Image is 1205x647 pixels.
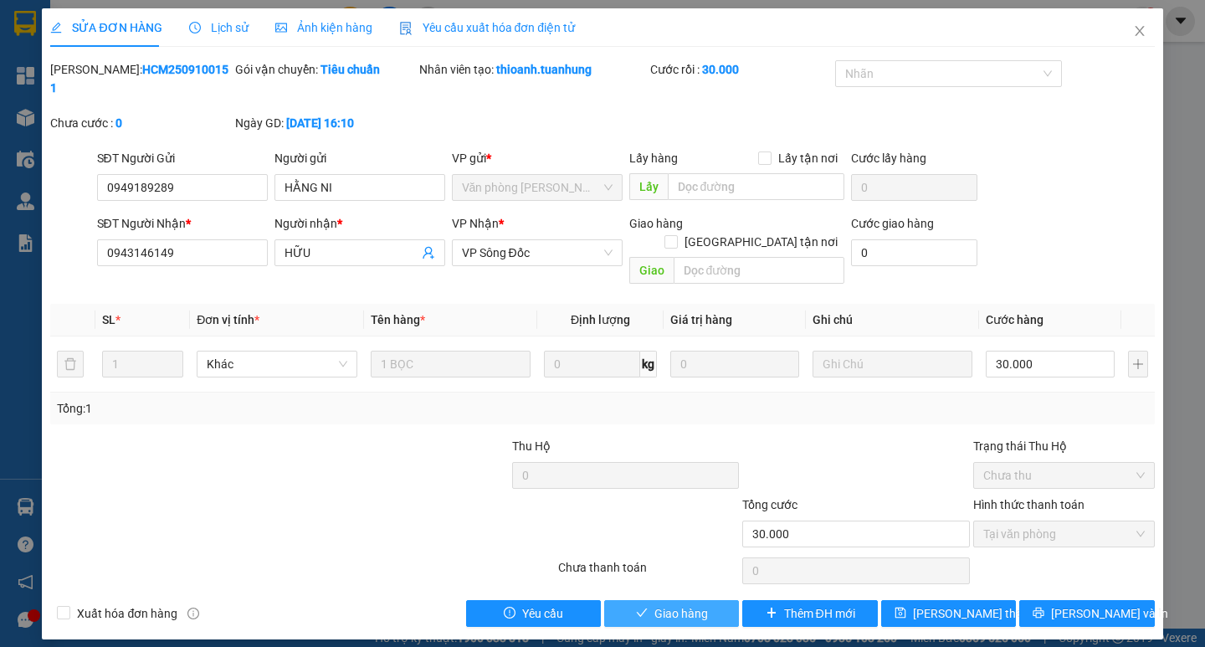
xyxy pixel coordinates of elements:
button: plusThêm ĐH mới [742,600,877,627]
button: exclamation-circleYêu cầu [466,600,601,627]
b: 30.000 [702,63,739,76]
span: Cước hàng [986,313,1043,326]
span: SL [102,313,115,326]
span: Giá trị hàng [670,313,732,326]
span: SỬA ĐƠN HÀNG [50,21,162,34]
input: Dọc đường [668,173,844,200]
span: Giao [629,257,674,284]
div: Chưa cước : [50,114,232,132]
span: VP Nhận [452,217,499,230]
span: Yêu cầu xuất hóa đơn điện tử [399,21,576,34]
span: Tổng cước [742,498,797,511]
div: Chưa thanh toán [556,558,741,588]
span: Lấy hàng [629,151,678,165]
button: printer[PERSON_NAME] và In [1019,600,1154,627]
div: Gói vận chuyển: [235,60,417,79]
button: delete [57,351,84,377]
label: Cước giao hàng [851,217,934,230]
th: Ghi chú [806,304,979,336]
button: checkGiao hàng [604,600,739,627]
span: Giao hàng [654,604,708,623]
span: Giao hàng [629,217,683,230]
span: [PERSON_NAME] và In [1051,604,1168,623]
span: Định lượng [571,313,630,326]
label: Cước lấy hàng [851,151,926,165]
div: Trạng thái Thu Hộ [973,437,1155,455]
span: printer [1033,607,1044,620]
span: plus [766,607,777,620]
span: Yêu cầu [522,604,563,623]
span: check [636,607,648,620]
span: clock-circle [189,22,201,33]
span: Lấy tận nơi [772,149,844,167]
span: Thu Hộ [512,439,551,453]
b: thioanh.tuanhung [496,63,592,76]
div: VP gửi [452,149,623,167]
span: Đơn vị tính [197,313,259,326]
span: Xuất hóa đơn hàng [70,604,184,623]
span: Thêm ĐH mới [784,604,855,623]
span: user-add [422,246,435,259]
b: 0 [115,116,122,130]
div: SĐT Người Nhận [97,214,268,233]
button: plus [1128,351,1148,377]
span: Lấy [629,173,668,200]
input: Dọc đường [674,257,844,284]
img: icon [399,22,413,35]
input: Ghi Chú [813,351,972,377]
span: Tên hàng [371,313,425,326]
span: edit [50,22,62,33]
div: Người gửi [274,149,445,167]
span: picture [275,22,287,33]
input: Cước lấy hàng [851,174,977,201]
button: save[PERSON_NAME] thay đổi [881,600,1016,627]
div: Tổng: 1 [57,399,466,418]
span: info-circle [187,608,199,619]
span: [GEOGRAPHIC_DATA] tận nơi [678,233,844,251]
span: Ảnh kiện hàng [275,21,372,34]
div: SĐT Người Gửi [97,149,268,167]
button: Close [1116,8,1163,55]
input: VD: Bàn, Ghế [371,351,531,377]
span: Tại văn phòng [983,521,1145,547]
div: [PERSON_NAME]: [50,60,232,97]
span: Khác [207,352,346,377]
span: exclamation-circle [504,607,515,620]
span: kg [640,351,657,377]
span: VP Sông Đốc [462,240,613,265]
div: Ngày GD: [235,114,417,132]
span: Văn phòng Hồ Chí Minh [462,175,613,200]
span: close [1133,24,1146,38]
span: save [895,607,906,620]
div: Người nhận [274,214,445,233]
span: [PERSON_NAME] thay đổi [913,604,1047,623]
span: Lịch sử [189,21,249,34]
input: 0 [670,351,799,377]
div: Cước rồi : [650,60,832,79]
input: Cước giao hàng [851,239,977,266]
span: Chưa thu [983,463,1145,488]
label: Hình thức thanh toán [973,498,1084,511]
b: Tiêu chuẩn [320,63,380,76]
div: Nhân viên tạo: [419,60,647,79]
b: [DATE] 16:10 [286,116,354,130]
